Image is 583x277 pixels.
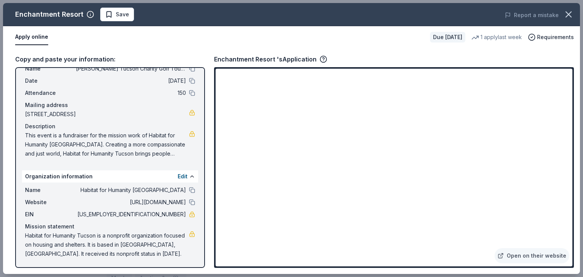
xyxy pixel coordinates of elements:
div: Mailing address [25,101,195,110]
span: Attendance [25,88,76,98]
button: Requirements [528,33,574,42]
div: 1 apply last week [471,33,522,42]
button: Report a mistake [505,11,559,20]
span: Habitat for Humanity [GEOGRAPHIC_DATA] [76,186,186,195]
div: Description [25,122,195,131]
span: 150 [76,88,186,98]
div: Due [DATE] [430,32,465,42]
span: [STREET_ADDRESS] [25,110,189,119]
div: Mission statement [25,222,195,231]
button: Save [100,8,134,21]
span: [PERSON_NAME] Tucson Charity Golf Tournament for Habitat for Humanity [GEOGRAPHIC_DATA] [76,64,186,73]
a: Open on their website [495,248,569,263]
div: Enchantment Resort [15,8,84,20]
button: Edit [178,172,188,181]
span: Requirements [537,33,574,42]
span: [DATE] [76,76,186,85]
span: Website [25,198,76,207]
div: Organization information [22,170,198,183]
span: EIN [25,210,76,219]
div: Enchantment Resort 's Application [214,54,327,64]
span: Name [25,64,76,73]
span: This event is a fundraiser for the mission work of Habitat for Humanity [GEOGRAPHIC_DATA]. Creati... [25,131,189,158]
span: [US_EMPLOYER_IDENTIFICATION_NUMBER] [76,210,186,219]
span: Date [25,76,76,85]
span: Name [25,186,76,195]
button: Apply online [15,29,48,45]
span: [URL][DOMAIN_NAME] [76,198,186,207]
span: Save [116,10,129,19]
span: Habitat for Humanity Tucson is a nonprofit organization focused on housing and shelters. It is ba... [25,231,189,258]
div: Copy and paste your information: [15,54,205,64]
